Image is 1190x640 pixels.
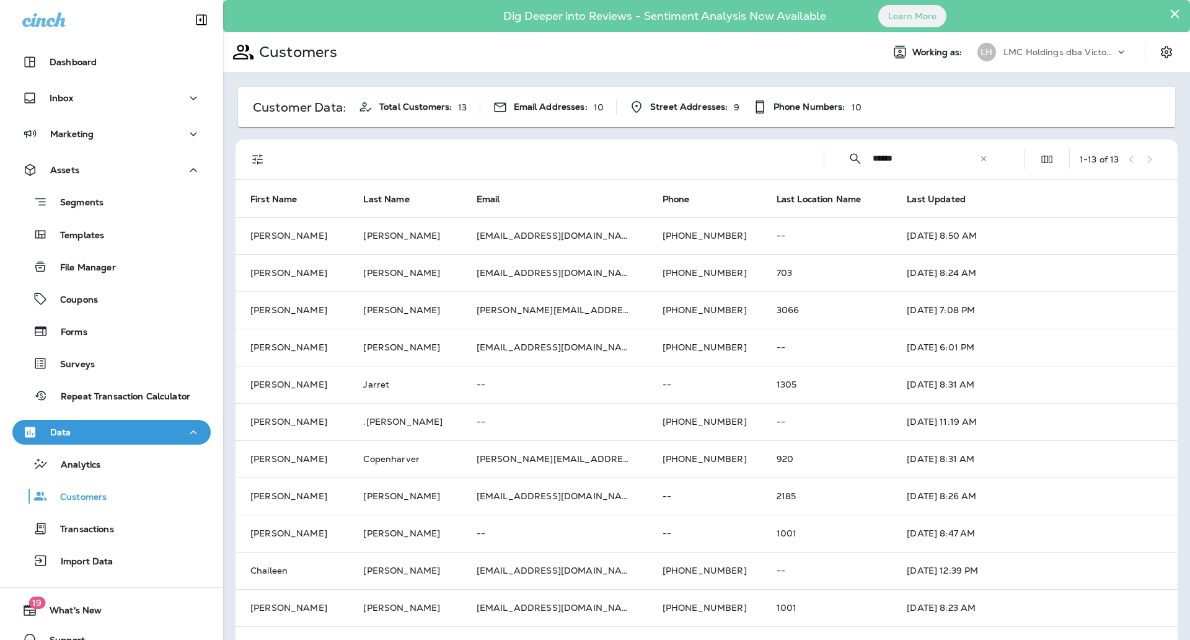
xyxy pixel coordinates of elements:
span: 3066 [777,304,800,316]
span: Last Updated [907,193,982,205]
p: Data [50,427,71,437]
td: [PERSON_NAME] [348,589,461,626]
p: Customers [254,43,337,61]
button: Templates [12,221,211,247]
button: Marketing [12,122,211,146]
button: File Manager [12,254,211,280]
button: Inbox [12,86,211,110]
td: [PERSON_NAME] [236,329,348,366]
td: [PERSON_NAME] [236,217,348,254]
span: 1305 [777,379,797,390]
span: 1001 [777,528,797,539]
td: [DATE] 12:39 PM [892,552,1178,589]
td: Copenharver [348,440,461,478]
td: [EMAIL_ADDRESS][DOMAIN_NAME] [462,478,648,515]
span: Total Customers: [379,102,452,112]
td: [EMAIL_ADDRESS][DOMAIN_NAME] [462,254,648,291]
p: Templates [48,230,104,242]
button: Import Data [12,548,211,574]
span: First Name [250,194,297,205]
p: -- [777,231,878,241]
td: [PHONE_NUMBER] [648,403,762,440]
button: Collapse Sidebar [184,7,219,32]
td: [DATE] 8:24 AM [892,254,1178,291]
p: Assets [50,165,79,175]
button: Filters [245,147,270,172]
td: .[PERSON_NAME] [348,403,461,440]
td: [PERSON_NAME][EMAIL_ADDRESS][PERSON_NAME][PERSON_NAME][DOMAIN_NAME] [462,291,648,329]
span: Phone [663,193,706,205]
div: 1 - 13 of 13 [1080,154,1119,164]
span: 19 [29,597,45,609]
p: Customers [48,492,107,504]
p: -- [663,380,747,389]
p: Coupons [48,295,98,306]
td: Chaileen [236,552,348,589]
button: Dashboard [12,50,211,74]
span: 2185 [777,491,796,502]
span: Phone [663,194,690,205]
td: [EMAIL_ADDRESS][DOMAIN_NAME] [462,552,648,589]
span: 703 [777,267,792,278]
td: [PHONE_NUMBER] [648,291,762,329]
td: [PERSON_NAME] [236,291,348,329]
td: [DATE] 8:31 AM [892,366,1178,403]
td: [PHONE_NUMBER] [648,552,762,589]
span: Email [477,193,516,205]
p: -- [663,528,747,538]
button: Segments [12,189,211,215]
p: Inbox [50,93,73,103]
div: LH [977,43,996,61]
span: Last Updated [907,194,966,205]
button: Surveys [12,350,211,376]
button: Coupons [12,286,211,312]
span: 920 [777,453,793,464]
td: [PERSON_NAME] [348,217,461,254]
p: Transactions [48,524,114,536]
p: -- [777,417,878,427]
td: [PERSON_NAME] [348,254,461,291]
p: -- [777,342,878,352]
td: [PERSON_NAME][EMAIL_ADDRESS][PERSON_NAME][DOMAIN_NAME] [462,440,648,478]
td: [PERSON_NAME] [348,291,461,329]
td: [PHONE_NUMBER] [648,440,762,478]
td: [PERSON_NAME] [348,515,461,552]
button: Customers [12,483,211,509]
span: 1001 [777,602,797,613]
span: Phone Numbers: [773,102,845,112]
td: [PERSON_NAME] [348,329,461,366]
span: Last Name [363,193,425,205]
td: [DATE] 8:47 AM [892,515,1178,552]
td: [PERSON_NAME] [348,552,461,589]
td: [DATE] 8:26 AM [892,478,1178,515]
p: Forms [48,327,87,339]
span: Street Addresses: [650,102,728,112]
button: Learn More [878,5,946,27]
td: [EMAIL_ADDRESS][DOMAIN_NAME] [462,329,648,366]
td: [PHONE_NUMBER] [648,254,762,291]
p: Import Data [48,556,113,568]
span: What's New [37,605,102,620]
td: [PHONE_NUMBER] [648,329,762,366]
button: Settings [1155,41,1178,63]
p: Repeat Transaction Calculator [48,391,190,403]
p: Segments [48,197,104,210]
span: Email [477,194,500,205]
span: First Name [250,193,313,205]
p: Marketing [50,129,94,139]
button: Repeat Transaction Calculator [12,383,211,409]
span: Email Addresses: [514,102,588,112]
p: Dashboard [50,57,97,67]
span: Last Location Name [777,193,878,205]
span: Last Name [363,194,409,205]
button: Close [1169,4,1181,24]
p: File Manager [48,262,116,274]
p: 13 [458,102,467,112]
button: Edit Fields [1034,147,1059,172]
button: Transactions [12,515,211,541]
td: [PERSON_NAME] [236,403,348,440]
button: 19What's New [12,598,211,623]
td: [DATE] 8:23 AM [892,589,1178,626]
button: Analytics [12,451,211,477]
td: [PERSON_NAME] [236,515,348,552]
